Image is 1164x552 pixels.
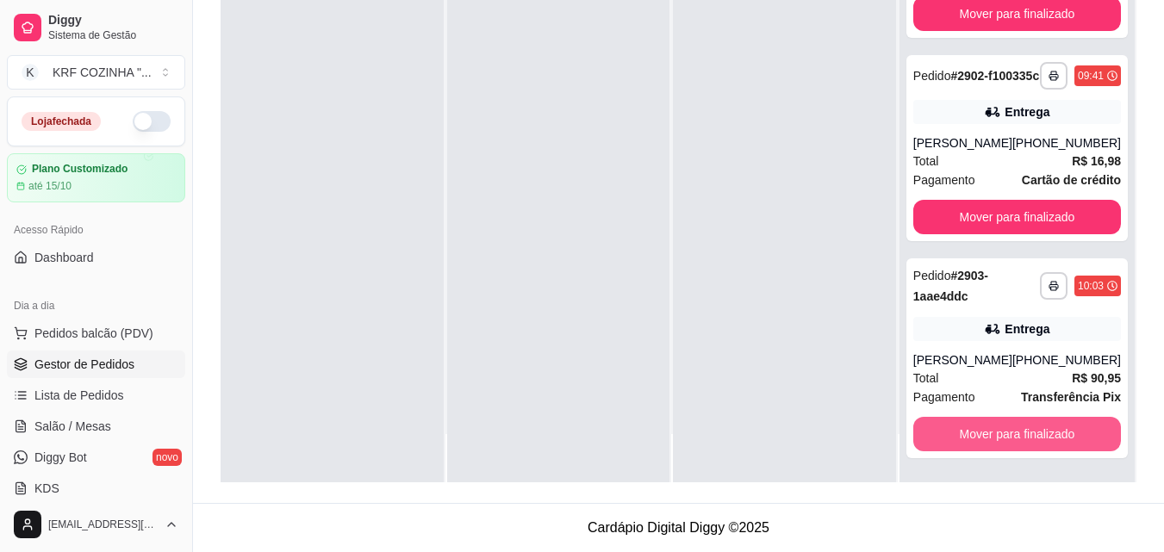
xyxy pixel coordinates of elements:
article: até 15/10 [28,179,72,193]
strong: R$ 16,98 [1072,154,1121,168]
span: Diggy Bot [34,449,87,466]
div: Entrega [1005,103,1049,121]
div: [PERSON_NAME] [913,351,1012,369]
a: Salão / Mesas [7,412,185,440]
a: Plano Customizadoaté 15/10 [7,153,185,202]
div: KRF COZINHA " ... [53,64,152,81]
div: Acesso Rápido [7,216,185,244]
span: [EMAIL_ADDRESS][DOMAIN_NAME] [48,518,158,531]
strong: # 2903-1aae4ddc [913,269,988,303]
span: Gestor de Pedidos [34,356,134,373]
button: Mover para finalizado [913,200,1121,234]
div: Entrega [1005,320,1049,338]
button: Select a team [7,55,185,90]
div: Loja fechada [22,112,101,131]
strong: Transferência Pix [1021,390,1121,404]
div: 09:41 [1078,69,1104,83]
div: [PHONE_NUMBER] [1012,351,1121,369]
article: Plano Customizado [32,163,128,176]
a: Lista de Pedidos [7,381,185,409]
span: Salão / Mesas [34,418,111,435]
a: Dashboard [7,244,185,271]
strong: # 2902-f100335c [950,69,1039,83]
button: Alterar Status [133,111,171,132]
a: DiggySistema de Gestão [7,7,185,48]
span: Lista de Pedidos [34,387,124,404]
span: Diggy [48,13,178,28]
span: Sistema de Gestão [48,28,178,42]
a: KDS [7,474,185,502]
footer: Cardápio Digital Diggy © 2025 [193,503,1164,552]
a: Diggy Botnovo [7,443,185,471]
div: [PHONE_NUMBER] [1012,134,1121,152]
span: Pedidos balcão (PDV) [34,325,153,342]
span: Total [913,369,939,388]
div: 10:03 [1078,279,1104,293]
span: Dashboard [34,249,94,266]
span: Pedido [913,69,951,83]
strong: Cartão de crédito [1022,173,1121,187]
strong: R$ 90,95 [1072,371,1121,385]
span: Pedido [913,269,951,282]
span: Pagamento [913,388,975,406]
button: Pedidos balcão (PDV) [7,319,185,347]
span: Total [913,152,939,171]
a: Gestor de Pedidos [7,350,185,378]
div: Dia a dia [7,292,185,319]
div: [PERSON_NAME] [913,134,1012,152]
button: [EMAIL_ADDRESS][DOMAIN_NAME] [7,504,185,545]
span: Pagamento [913,171,975,189]
button: Mover para finalizado [913,417,1121,451]
span: KDS [34,480,59,497]
span: K [22,64,39,81]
